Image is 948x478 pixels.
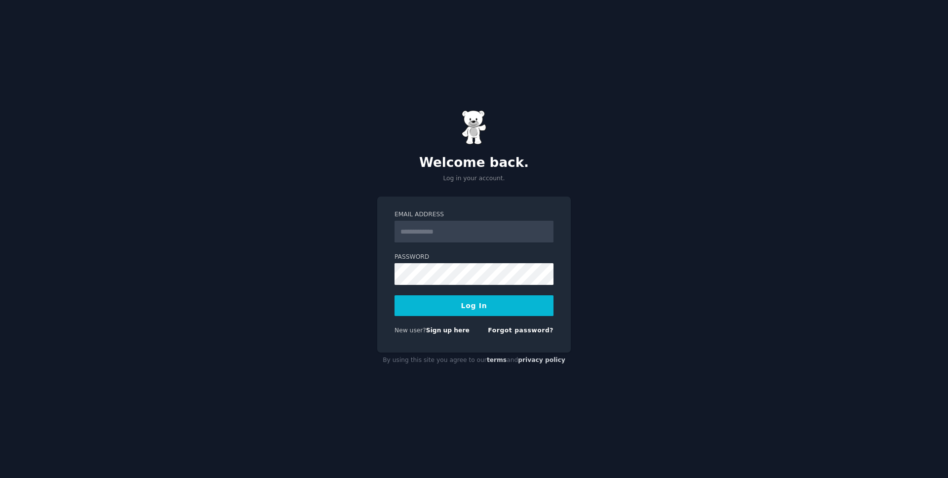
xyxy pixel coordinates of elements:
h2: Welcome back. [377,155,571,171]
a: Forgot password? [488,327,553,334]
p: Log in your account. [377,174,571,183]
label: Email Address [395,210,553,219]
label: Password [395,253,553,262]
a: terms [487,357,507,363]
span: New user? [395,327,426,334]
a: privacy policy [518,357,565,363]
a: Sign up here [426,327,470,334]
img: Gummy Bear [462,110,486,145]
div: By using this site you agree to our and [377,353,571,368]
button: Log In [395,295,553,316]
